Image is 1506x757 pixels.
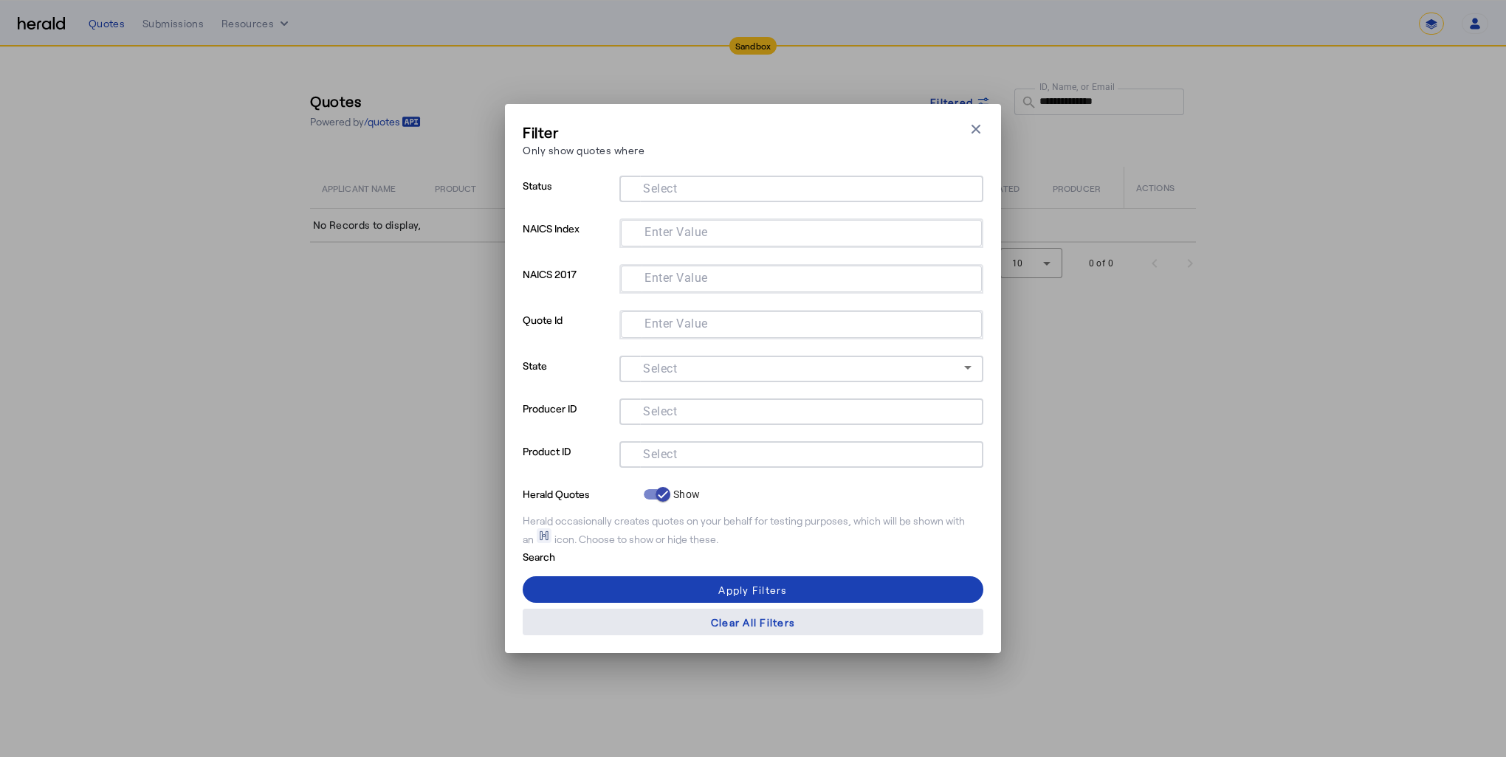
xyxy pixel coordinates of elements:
[633,269,970,286] mat-chip-grid: Selection
[523,142,644,158] p: Only show quotes where
[523,176,613,218] p: Status
[523,398,613,441] p: Producer ID
[523,356,613,398] p: State
[711,615,795,630] div: Clear All Filters
[643,362,677,376] mat-label: Select
[643,182,677,196] mat-label: Select
[643,447,677,461] mat-label: Select
[523,514,983,547] div: Herald occasionally creates quotes on your behalf for testing purposes, which will be shown with ...
[631,444,972,462] mat-chip-grid: Selection
[644,225,708,239] mat-label: Enter Value
[523,310,613,356] p: Quote Id
[523,547,638,564] p: Search
[633,223,970,241] mat-chip-grid: Selection
[633,314,970,332] mat-chip-grid: Selection
[670,487,700,502] label: Show
[631,179,972,196] mat-chip-grid: Selection
[523,441,613,484] p: Product ID
[523,218,613,264] p: NAICS Index
[523,484,638,502] p: Herald Quotes
[523,576,983,603] button: Apply Filters
[718,582,787,598] div: Apply Filters
[523,264,613,310] p: NAICS 2017
[523,122,644,142] h3: Filter
[644,271,708,285] mat-label: Enter Value
[644,317,708,331] mat-label: Enter Value
[643,404,677,418] mat-label: Select
[631,401,972,419] mat-chip-grid: Selection
[523,609,983,635] button: Clear All Filters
